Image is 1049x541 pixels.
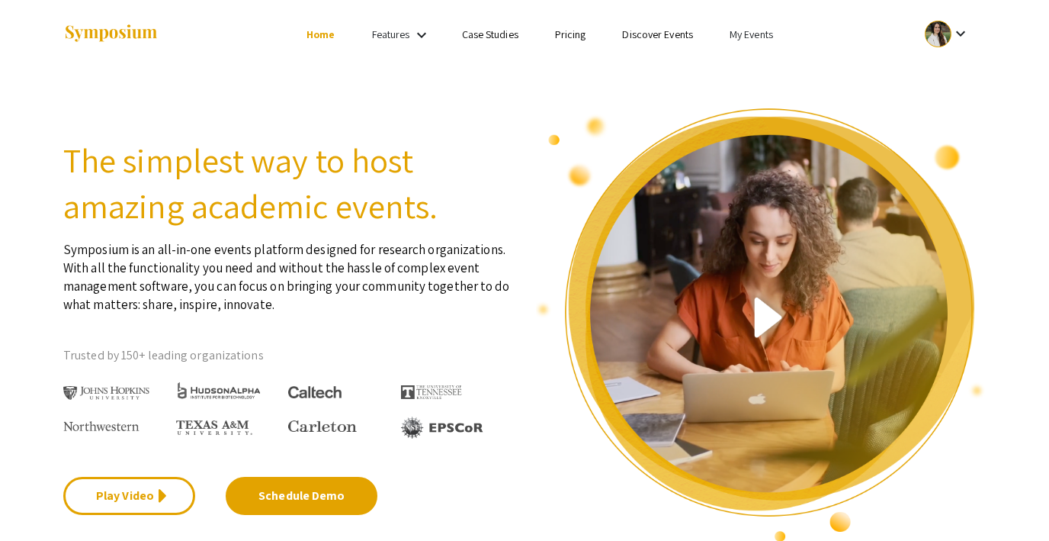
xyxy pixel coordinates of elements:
a: Features [372,27,410,41]
a: Home [306,27,335,41]
p: Trusted by 150+ leading organizations [63,344,513,367]
button: Expand account dropdown [909,17,986,51]
img: Caltech [288,386,342,399]
p: Symposium is an all-in-one events platform designed for research organizations. With all the func... [63,229,513,314]
a: Schedule Demo [226,477,377,515]
h2: The simplest way to host amazing academic events. [63,137,513,229]
img: Carleton [288,420,357,433]
a: My Events [730,27,773,41]
a: Pricing [555,27,586,41]
img: Northwestern [63,421,140,430]
a: Case Studies [462,27,518,41]
img: Symposium by ForagerOne [63,24,159,44]
a: Discover Events [622,27,693,41]
a: Play Video [63,477,195,515]
img: EPSCOR [401,417,485,439]
img: Texas A&M University [176,420,252,436]
img: HudsonAlpha [176,382,262,399]
mat-icon: Expand Features list [412,26,431,44]
img: Johns Hopkins University [63,386,149,401]
mat-icon: Expand account dropdown [951,24,970,43]
img: The University of Tennessee [401,385,462,399]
